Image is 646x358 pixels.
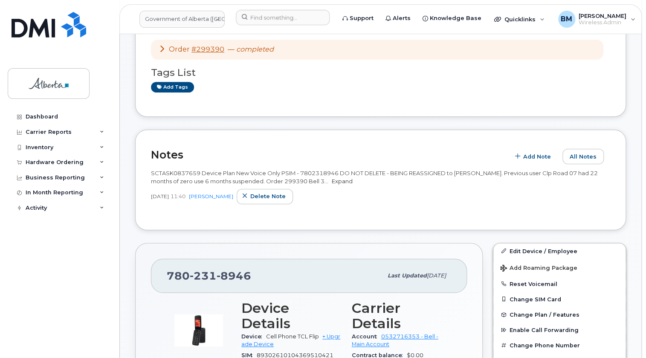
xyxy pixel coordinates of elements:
span: All Notes [570,153,597,161]
button: Add Roaming Package [493,259,626,276]
span: [PERSON_NAME] [579,12,626,19]
span: Support [350,14,374,23]
span: Account [352,333,381,340]
span: Delete note [250,192,286,200]
a: Knowledge Base [417,10,487,27]
span: Add Note [523,153,551,161]
button: Change Plan / Features [493,307,626,322]
span: Last updated [388,272,427,279]
input: Find something... [236,10,330,25]
a: #299390 [191,45,224,53]
span: Cell Phone TCL Flip [266,333,319,340]
span: Add Roaming Package [500,265,577,273]
h2: Notes [151,148,505,161]
span: Change Plan / Features [510,312,579,318]
h3: Carrier Details [352,300,452,331]
em: completed [236,45,274,53]
span: — [228,45,274,53]
a: Expand [332,178,353,185]
span: [DATE] [427,272,446,279]
button: Change SIM Card [493,292,626,307]
div: Quicklinks [488,11,550,28]
span: Wireless Admin [579,19,626,26]
span: Device [241,333,266,340]
button: Change Phone Number [493,338,626,353]
button: Enable Call Forwarding [493,322,626,338]
a: Alerts [379,10,417,27]
a: Add tags [151,82,194,92]
div: Bonnie Mallette [552,11,641,28]
a: Government of Alberta (GOA) [139,11,225,28]
h3: Tags List [151,67,610,78]
span: 11:40 [171,193,185,200]
span: Order [169,45,190,53]
span: 231 [190,269,217,282]
a: 0532716353 - Bell - Main Account [352,333,438,347]
a: Edit Device / Employee [493,243,626,259]
button: Delete note [237,189,293,204]
span: 8946 [217,269,251,282]
a: [PERSON_NAME] [189,193,233,199]
button: Add Note [510,149,558,164]
img: image20231002-3703462-1qc7b8o.jpeg [173,305,224,356]
span: Enable Call Forwarding [510,327,579,333]
button: All Notes [562,149,604,164]
span: BM [561,14,572,24]
span: 780 [167,269,251,282]
span: Alerts [393,14,411,23]
button: Reset Voicemail [493,276,626,292]
span: Knowledge Base [430,14,481,23]
span: SCTASK0837659 Device Plan New Voice Only PSIM - 7802318946 DO NOT DELETE - BEING REASSIGNED to [P... [151,170,598,185]
span: [DATE] [151,193,169,200]
h3: Device Details [241,300,342,331]
a: Support [336,10,379,27]
span: Quicklinks [504,16,536,23]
